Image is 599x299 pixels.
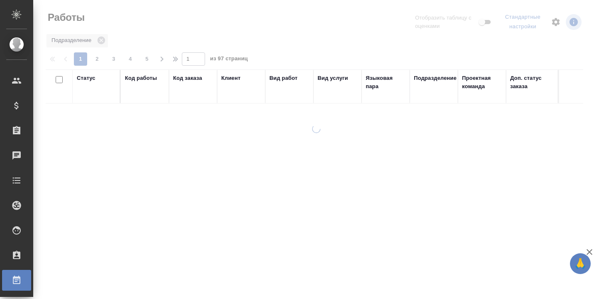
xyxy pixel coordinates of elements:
[318,74,348,82] div: Вид услуги
[173,74,202,82] div: Код заказа
[125,74,157,82] div: Код работы
[570,253,591,274] button: 🙏
[77,74,95,82] div: Статус
[269,74,298,82] div: Вид работ
[462,74,502,91] div: Проектная команда
[366,74,406,91] div: Языковая пара
[221,74,240,82] div: Клиент
[573,255,587,272] span: 🙏
[414,74,457,82] div: Подразделение
[510,74,554,91] div: Доп. статус заказа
